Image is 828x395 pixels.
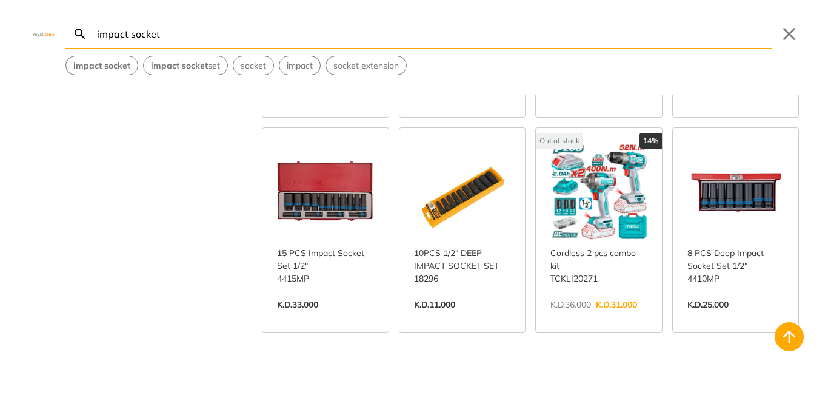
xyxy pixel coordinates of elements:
[639,133,662,149] div: 14%
[73,60,130,71] strong: impact socket
[66,56,138,75] button: Select suggestion: impact socket
[73,27,87,41] svg: Search
[151,59,220,72] span: set
[143,56,228,75] div: Suggestion: impact socket set
[241,59,266,72] span: socket
[233,56,273,75] button: Select suggestion: socket
[326,56,407,75] div: Suggestion: socket extension
[287,59,313,72] span: impact
[775,322,804,351] button: Back to top
[279,56,321,75] div: Suggestion: impact
[95,19,772,48] input: Search…
[144,56,227,75] button: Select suggestion: impact socket set
[65,56,138,75] div: Suggestion: impact socket
[233,56,274,75] div: Suggestion: socket
[279,56,320,75] button: Select suggestion: impact
[536,133,583,149] div: Out of stock
[29,31,58,36] img: Close
[333,59,399,72] span: socket extension
[151,60,208,71] strong: impact socket
[780,24,799,44] button: Close
[780,327,799,346] svg: Back to top
[326,56,406,75] button: Select suggestion: socket extension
